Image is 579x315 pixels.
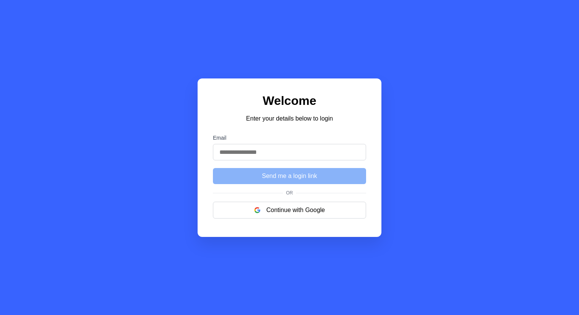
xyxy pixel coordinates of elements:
[213,168,366,184] button: Send me a login link
[283,190,296,196] span: Or
[213,202,366,219] button: Continue with Google
[213,114,366,123] p: Enter your details below to login
[254,207,260,213] img: google logo
[213,94,366,108] h1: Welcome
[213,135,366,141] label: Email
